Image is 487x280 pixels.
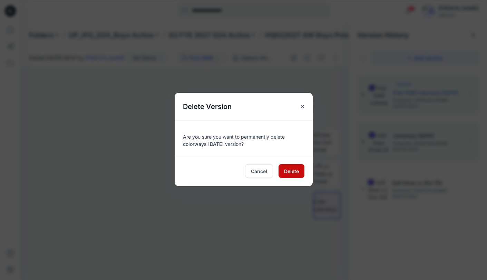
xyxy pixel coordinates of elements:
[183,129,304,148] div: Are you sure you want to permanently delete version?
[296,100,309,113] button: Close
[175,93,240,120] h5: Delete Version
[251,168,267,175] span: Cancel
[279,164,304,178] button: Delete
[284,168,299,175] span: Delete
[245,164,273,178] button: Cancel
[183,141,224,147] span: colorways [DATE]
